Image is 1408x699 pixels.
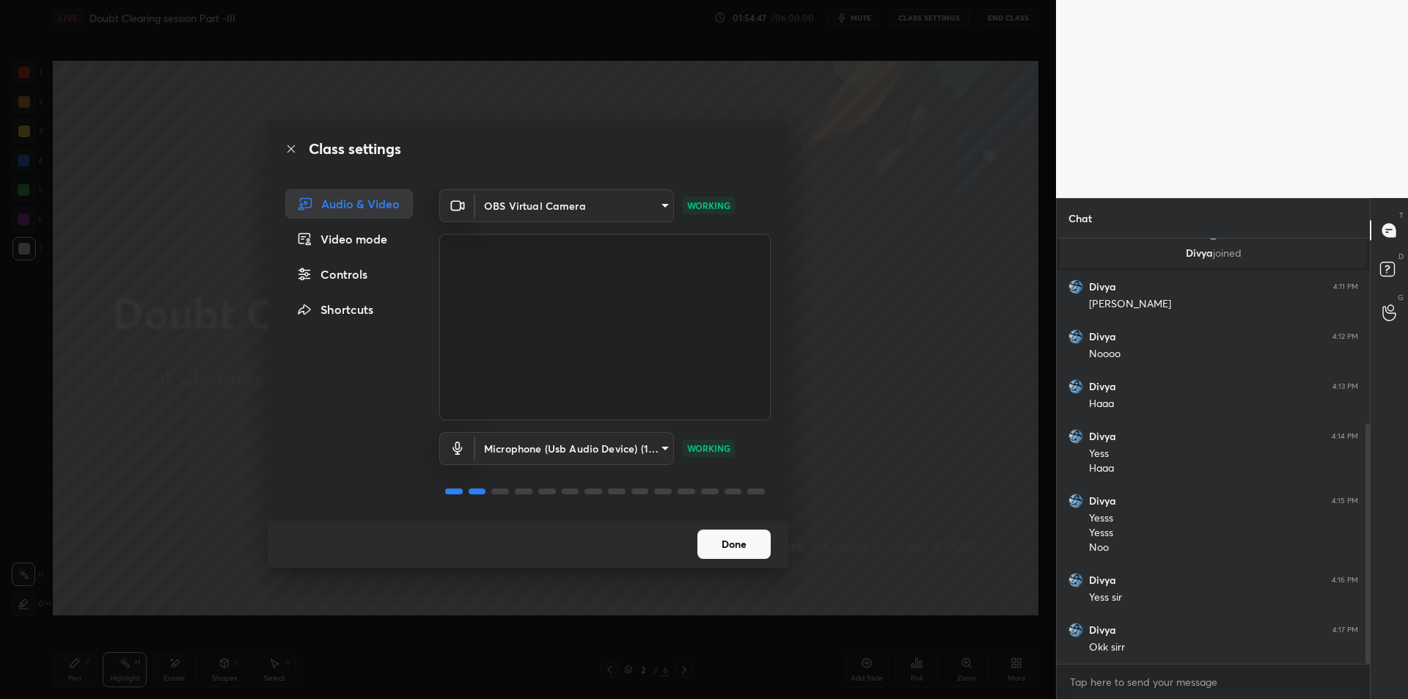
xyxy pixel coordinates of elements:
[1089,494,1116,508] h6: Divya
[1089,541,1358,555] div: Noo
[309,138,401,160] h2: Class settings
[1089,430,1116,443] h6: Divya
[687,199,730,212] p: WORKING
[285,224,413,254] div: Video mode
[1089,511,1358,526] div: Yesss
[1089,297,1358,312] div: [PERSON_NAME]
[1089,461,1358,476] div: Haaa
[1332,576,1358,585] div: 4:16 PM
[1089,280,1116,293] h6: Divya
[1068,623,1083,637] img: 0437efe4c46949a1958eafe5b592803e.jpg
[1089,330,1116,343] h6: Divya
[1332,626,1358,634] div: 4:17 PM
[475,432,674,465] div: OBS Virtual Camera
[1057,199,1104,238] p: Chat
[285,295,413,324] div: Shortcuts
[1399,210,1404,221] p: T
[1089,380,1116,393] h6: Divya
[1332,432,1358,441] div: 4:14 PM
[1398,292,1404,303] p: G
[1068,494,1083,508] img: 0437efe4c46949a1958eafe5b592803e.jpg
[1057,238,1370,664] div: grid
[1333,282,1358,291] div: 4:11 PM
[475,189,674,222] div: OBS Virtual Camera
[1089,574,1116,587] h6: Divya
[1089,347,1358,362] div: Noooo
[1068,379,1083,394] img: 0437efe4c46949a1958eafe5b592803e.jpg
[1089,623,1116,637] h6: Divya
[687,442,730,455] p: WORKING
[1068,329,1083,344] img: 0437efe4c46949a1958eafe5b592803e.jpg
[1089,447,1358,461] div: Yess
[1089,590,1358,605] div: Yess sir
[285,189,413,219] div: Audio & Video
[1068,573,1083,588] img: 0437efe4c46949a1958eafe5b592803e.jpg
[1089,640,1358,655] div: Okk sirr
[1332,382,1358,391] div: 4:13 PM
[1398,251,1404,262] p: D
[1068,429,1083,444] img: 0437efe4c46949a1958eafe5b592803e.jpg
[1089,526,1358,541] div: Yesss
[697,530,771,559] button: Done
[1332,332,1358,341] div: 4:12 PM
[1213,246,1242,260] span: joined
[1068,279,1083,294] img: 0437efe4c46949a1958eafe5b592803e.jpg
[1069,247,1357,259] p: Divya
[1089,397,1358,411] div: Haaa
[285,260,413,289] div: Controls
[1332,497,1358,505] div: 4:15 PM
